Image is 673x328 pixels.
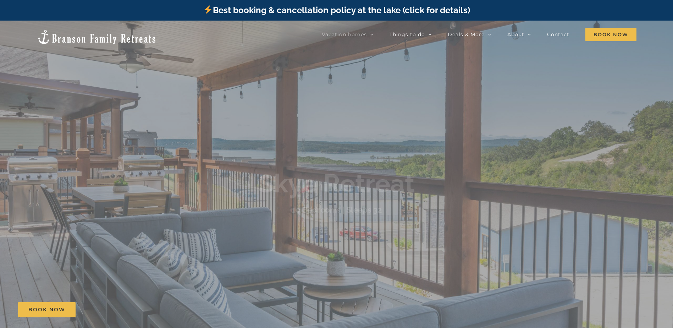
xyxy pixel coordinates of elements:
a: Best booking & cancellation policy at the lake (click for details) [203,5,470,15]
span: About [507,32,524,37]
a: Book Now [18,302,76,317]
a: Vacation homes [322,27,374,42]
span: Vacation homes [322,32,367,37]
a: Things to do [390,27,432,42]
span: Book Now [28,307,65,313]
span: Things to do [390,32,425,37]
span: Book Now [585,28,636,41]
h3: 10 Bedrooms | Sleeps 32 [292,205,382,214]
nav: Main Menu [322,27,636,42]
img: ⚡️ [204,5,212,14]
a: Deals & More [448,27,491,42]
span: Deals & More [448,32,485,37]
img: Branson Family Retreats Logo [37,29,157,45]
span: Contact [547,32,569,37]
b: Skye Retreat [258,168,415,198]
a: Contact [547,27,569,42]
a: About [507,27,531,42]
